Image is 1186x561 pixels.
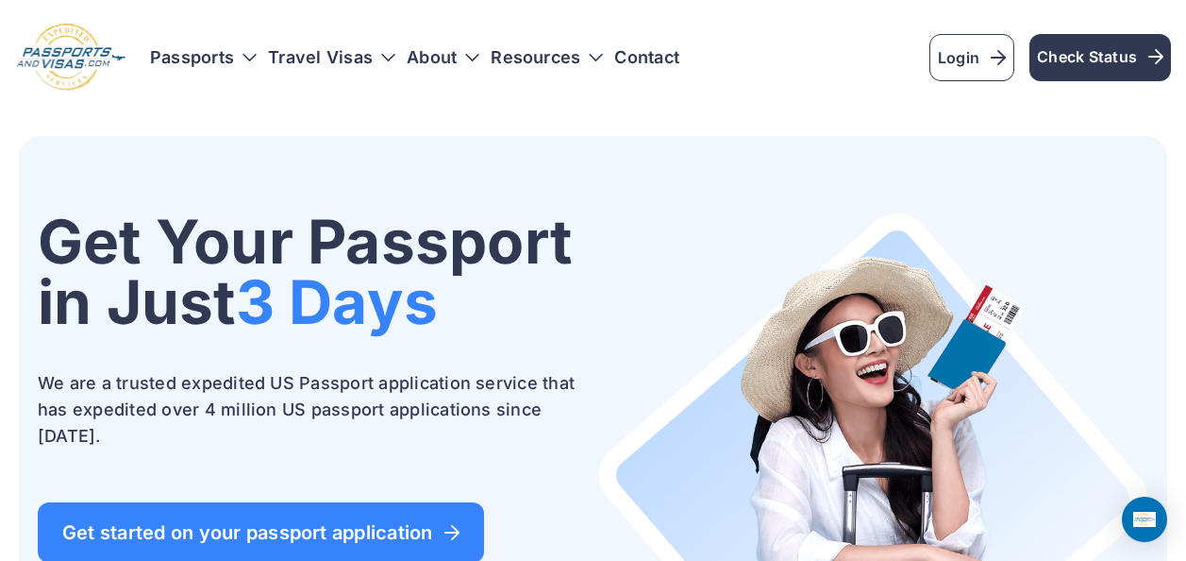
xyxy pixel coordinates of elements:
[1029,34,1171,81] a: Check Status
[38,370,590,450] p: We are a trusted expedited US Passport application service that has expedited over 4 million US p...
[491,48,603,67] h3: Resources
[1122,497,1167,542] div: Open Intercom Messenger
[236,265,438,338] span: 3 Days
[62,523,459,542] span: Get started on your passport application
[268,48,395,67] h3: Travel Visas
[938,46,1006,69] span: Login
[407,48,457,67] a: About
[15,23,127,93] img: Logo
[929,34,1014,81] a: Login
[38,212,590,332] h1: Get Your Passport in Just
[1037,45,1163,68] span: Check Status
[614,48,679,67] a: Contact
[150,48,257,67] h3: Passports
